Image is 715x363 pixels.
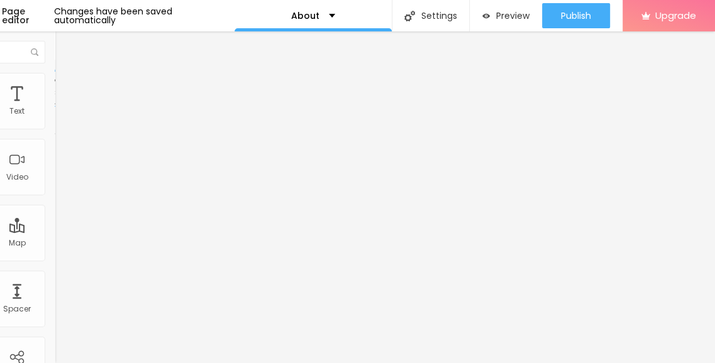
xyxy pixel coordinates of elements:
[482,11,490,21] img: view-1.svg
[470,3,542,28] button: Preview
[655,10,696,21] span: Upgrade
[31,48,38,56] img: Icone
[496,11,529,21] span: Preview
[9,239,26,247] div: Map
[6,173,28,181] div: Video
[404,11,415,21] img: Icone
[3,305,31,313] div: Spacer
[542,3,610,28] button: Publish
[9,107,25,116] div: Text
[54,7,234,24] div: Changes have been saved automatically
[561,11,591,21] span: Publish
[291,11,319,20] p: About
[55,31,715,363] iframe: Editor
